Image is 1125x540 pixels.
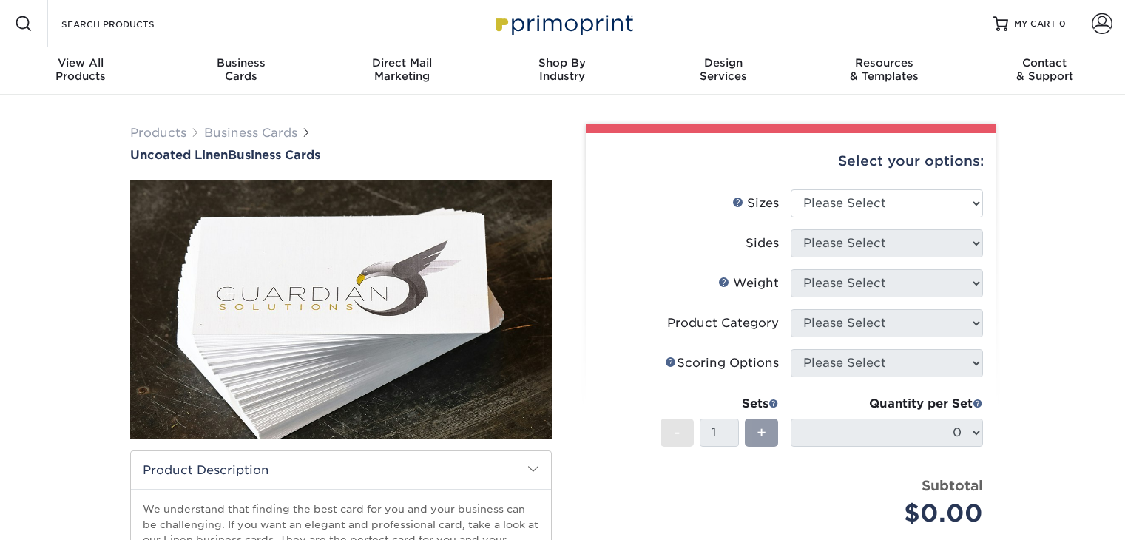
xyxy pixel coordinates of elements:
span: + [757,422,766,444]
span: 0 [1059,18,1066,29]
a: Direct MailMarketing [322,47,482,95]
div: Sizes [732,195,779,212]
a: Products [130,126,186,140]
div: Sets [661,395,779,413]
div: Product Category [667,314,779,332]
a: DesignServices [643,47,803,95]
div: $0.00 [802,496,983,531]
div: Select your options: [598,133,984,189]
a: BusinessCards [161,47,321,95]
div: & Support [964,56,1125,83]
span: Resources [803,56,964,70]
h2: Product Description [131,451,551,489]
img: Primoprint [489,7,637,39]
span: Design [643,56,803,70]
span: Business [161,56,321,70]
div: Sides [746,234,779,252]
a: Resources& Templates [803,47,964,95]
img: Uncoated Linen 01 [130,98,552,520]
span: MY CART [1014,18,1056,30]
input: SEARCH PRODUCTS..... [60,15,204,33]
h1: Business Cards [130,148,552,162]
a: Shop ByIndustry [482,47,643,95]
div: & Templates [803,56,964,83]
span: Uncoated Linen [130,148,228,162]
strong: Subtotal [922,477,983,493]
div: Quantity per Set [791,395,983,413]
a: Contact& Support [964,47,1125,95]
div: Services [643,56,803,83]
div: Industry [482,56,643,83]
div: Marketing [322,56,482,83]
span: - [674,422,680,444]
div: Scoring Options [665,354,779,372]
a: Uncoated LinenBusiness Cards [130,148,552,162]
div: Cards [161,56,321,83]
span: Direct Mail [322,56,482,70]
span: Contact [964,56,1125,70]
a: Business Cards [204,126,297,140]
span: Shop By [482,56,643,70]
div: Weight [718,274,779,292]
